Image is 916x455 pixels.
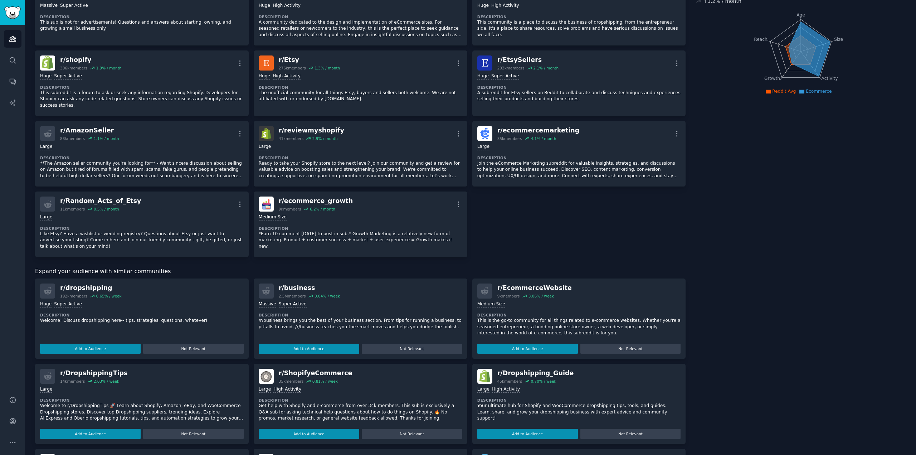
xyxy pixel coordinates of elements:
a: ecommerce_growthr/ecommerce_growth9kmembers6.2% / monthMedium SizeDescription*Earn 10 comment [DA... [254,192,467,257]
div: r/ ecommercemarketing [497,126,580,135]
span: Ecommerce [806,89,832,94]
div: 2.5M members [279,294,306,299]
div: r/ Dropshipping_Guide [497,369,574,378]
div: Large [259,386,271,393]
div: Large [40,214,52,221]
div: r/ reviewmyshopify [279,126,344,135]
div: r/ shopify [60,55,121,64]
dt: Description [259,398,462,403]
dt: Description [259,155,462,160]
div: r/ ShopifyeCommerce [279,369,352,378]
div: Massive [259,301,276,308]
button: Not Relevant [580,429,681,439]
p: This subreddit is a forum to ask or seek any information regarding Shopify. Developers for Shopif... [40,90,244,109]
div: r/ Random_Acts_of_Etsy [60,197,141,205]
dt: Description [40,85,244,90]
p: A community dedicated to the design and implementation of eCommerce sites. For seasoned retailers... [259,19,462,38]
button: Not Relevant [362,429,462,439]
img: ecommerce_growth [259,197,274,212]
div: 35k members [497,136,522,141]
div: 3.06 % / week [528,294,554,299]
dt: Description [259,14,462,19]
p: Like Etsy? Have a wishlist or wedding registry? Questions about Etsy or just want to advertise yo... [40,231,244,250]
tspan: Growth [764,76,780,81]
div: r/ EtsySellers [497,55,559,64]
div: High Activity [273,3,301,9]
a: reviewmyshopifyr/reviewmyshopify41kmembers2.9% / monthLargeDescriptionReady to take your Shopify ... [254,121,467,187]
tspan: Age [796,13,805,18]
div: Super Active [279,301,307,308]
dt: Description [259,226,462,231]
div: 9k members [279,207,301,212]
a: Etsyr/Etsy276kmembers1.3% / monthHugeHigh ActivityDescriptionThe unofficial community for all thi... [254,50,467,116]
div: Super Active [54,73,82,80]
div: 0.65 % / week [96,294,121,299]
p: Ready to take your Shopify store to the next level? Join our community and get a review for valua... [259,160,462,179]
p: This community is a place to discuss the business of dropshipping, from the entrepreneur side. It... [477,19,681,38]
div: Super Active [60,3,88,9]
img: Dropshipping_Guide [477,369,492,384]
div: 4.1 % / month [531,136,556,141]
div: Medium Size [259,214,287,221]
span: Expand your audience with similar communities [35,267,171,276]
button: Add to Audience [40,429,141,439]
button: Not Relevant [143,429,244,439]
dt: Description [40,398,244,403]
button: Add to Audience [477,344,578,354]
div: 306k members [60,66,87,71]
div: Super Active [491,73,519,80]
div: 2.9 % / month [312,136,338,141]
div: High Activity [273,73,301,80]
div: High Activity [273,386,301,393]
button: Not Relevant [143,344,244,354]
div: Huge [259,73,270,80]
div: 9k members [497,294,520,299]
div: Huge [40,73,52,80]
button: Add to Audience [259,344,359,354]
a: r/Random_Acts_of_Etsy11kmembers0.5% / monthLargeDescriptionLike Etsy? Have a wishlist or wedding ... [35,192,249,257]
span: Reddit Avg [772,89,796,94]
p: This is the go-to community for all things related to e-commerce websites. Whether you're a seaso... [477,318,681,337]
div: Huge [40,301,52,308]
tspan: Reach [754,37,768,42]
div: 1.1 % / month [94,136,119,141]
div: 192k members [60,294,87,299]
div: r/ EcommerceWebsite [497,284,572,292]
button: Not Relevant [362,344,462,354]
dt: Description [40,155,244,160]
a: shopifyr/shopify306kmembers1.9% / monthHugeSuper ActiveDescriptionThis subreddit is a forum to as... [35,50,249,116]
div: Huge [477,3,489,9]
a: r/AmazonSeller83kmembers1.1% / monthLargeDescription**The Amazon seller community you're looking ... [35,121,249,187]
dt: Description [40,14,244,19]
div: Massive [40,3,58,9]
div: r/ DropshippingTips [60,369,128,378]
div: 1.3 % / month [315,66,340,71]
div: Large [259,144,271,150]
tspan: Size [834,37,843,42]
dt: Description [40,226,244,231]
div: 45k members [497,379,522,384]
img: EtsySellers [477,55,492,71]
div: r/ ecommerce_growth [279,197,353,205]
button: Add to Audience [40,344,141,354]
div: 2.03 % / week [94,379,119,384]
dt: Description [477,85,681,90]
dt: Description [477,155,681,160]
p: Your ultimate hub for Shopify and WooCommerce dropshipping tips, tools, and guides. Learn, share,... [477,403,681,422]
dt: Description [477,398,681,403]
div: Huge [259,3,270,9]
div: Large [40,144,52,150]
img: Etsy [259,55,274,71]
div: 0.81 % / week [312,379,338,384]
div: 41k members [279,136,303,141]
button: Add to Audience [477,429,578,439]
div: 0.5 % / month [94,207,119,212]
div: 276k members [279,66,306,71]
dt: Description [477,14,681,19]
p: Join the eCommerce Marketing subreddit for valuable insights, strategies, and discussions to help... [477,160,681,179]
button: Not Relevant [580,344,681,354]
p: **The Amazon seller community you're looking for** - Want sincere discussion about selling on Ama... [40,160,244,179]
div: Medium Size [477,301,505,308]
div: Super Active [54,301,82,308]
div: r/ Etsy [279,55,340,64]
